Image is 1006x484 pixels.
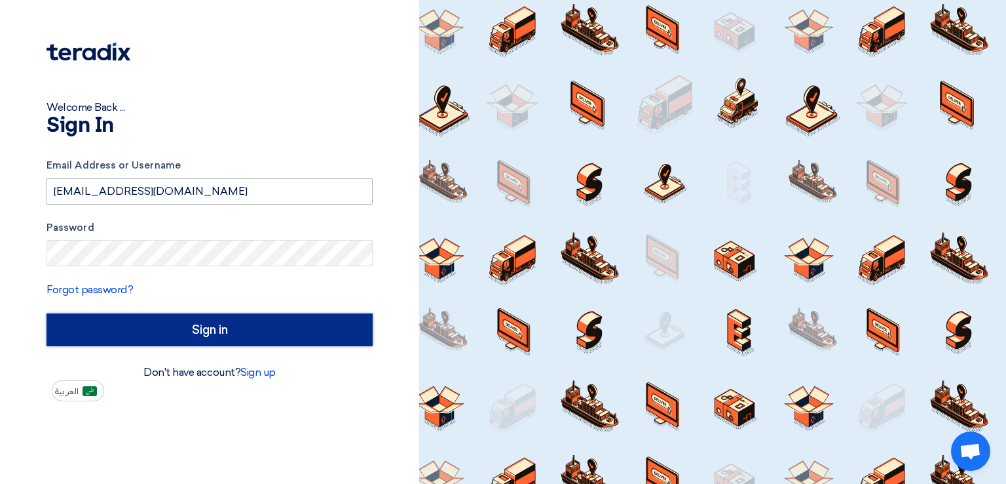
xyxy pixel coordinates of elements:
[47,43,130,61] img: Teradix logo
[240,366,276,378] a: Sign up
[47,220,373,235] label: Password
[47,115,373,136] h1: Sign In
[55,387,79,396] span: العربية
[951,432,990,471] a: Open chat
[52,380,104,401] button: العربية
[47,365,373,380] div: Don't have account?
[47,178,373,205] input: Enter your business email or username
[47,283,133,296] a: Forgot password?
[47,313,373,346] input: Sign in
[47,158,373,173] label: Email Address or Username
[83,386,97,396] img: ar-AR.png
[47,100,373,115] div: Welcome Back ...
